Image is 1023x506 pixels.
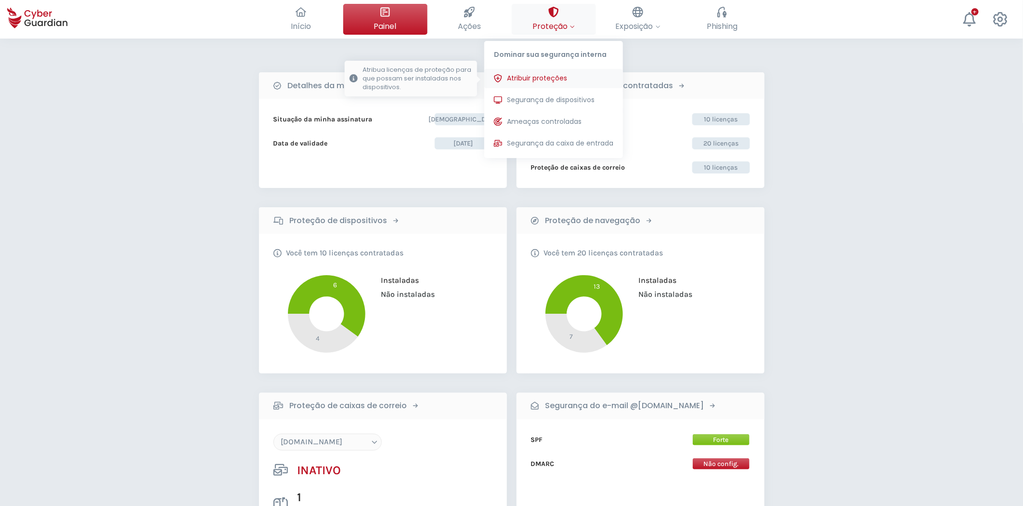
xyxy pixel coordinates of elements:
[288,80,406,92] b: Detalhes da minha assinatura
[692,434,750,446] span: Forte
[971,8,979,15] div: +
[290,215,388,226] b: Proteção de dispositivos
[484,91,623,110] button: Segurança de dispositivos
[680,4,764,35] button: Phishing
[512,4,596,35] button: ProteçãoDominar sua segurança internaAtribuir proteçõesAtribua licenças de proteção para que poss...
[374,290,435,299] span: Não instaladas
[507,117,582,127] span: Ameaças controladas
[692,113,750,125] span: 10 licenças
[532,20,575,32] span: Proteção
[363,66,472,92] p: Atribua licenças de proteção para que possam ser instaladas nos dispositivos.
[273,138,328,148] b: Data de validade
[631,290,692,299] span: Não instaladas
[545,400,704,412] b: Segurança do e-mail @[DOMAIN_NAME]
[531,162,625,173] b: Proteção de caixas de correio
[484,69,623,88] button: Atribuir proteçõesAtribua licenças de proteção para que possam ser instaladas nos dispositivos.
[298,490,403,505] h3: 1
[259,4,343,35] button: Início
[484,112,623,132] button: Ameaças controladas
[545,215,641,226] b: Proteção de navegação
[484,41,623,64] p: Dominar sua segurança interna
[692,161,750,173] span: 10 licenças
[298,463,341,478] h3: INATIVO
[507,138,613,148] span: Segurança da caixa de entrada
[290,400,407,412] b: Proteção de caixas de correio
[484,134,623,153] button: Segurança da caixa de entrada
[707,20,738,32] span: Phishing
[458,20,481,32] span: Ações
[291,20,311,32] span: Início
[427,4,512,35] button: Ações
[692,137,750,149] span: 20 licenças
[343,4,427,35] button: Painel
[531,459,555,469] b: DMARC
[374,20,397,32] span: Painel
[507,95,595,105] span: Segurança de dispositivos
[616,20,660,32] span: Exposição
[273,114,373,124] b: Situação da minha assinatura
[507,73,567,83] span: Atribuir proteções
[435,113,492,125] span: [DEMOGRAPHIC_DATA]
[692,458,750,470] span: Não config.
[596,4,680,35] button: Exposição
[286,248,404,258] p: Você tem 10 licenças contratadas
[531,435,543,445] b: SPF
[435,137,492,149] span: [DATE]
[631,276,676,285] span: Instaladas
[374,276,419,285] span: Instaladas
[544,248,663,258] p: Você tem 20 licenças contratadas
